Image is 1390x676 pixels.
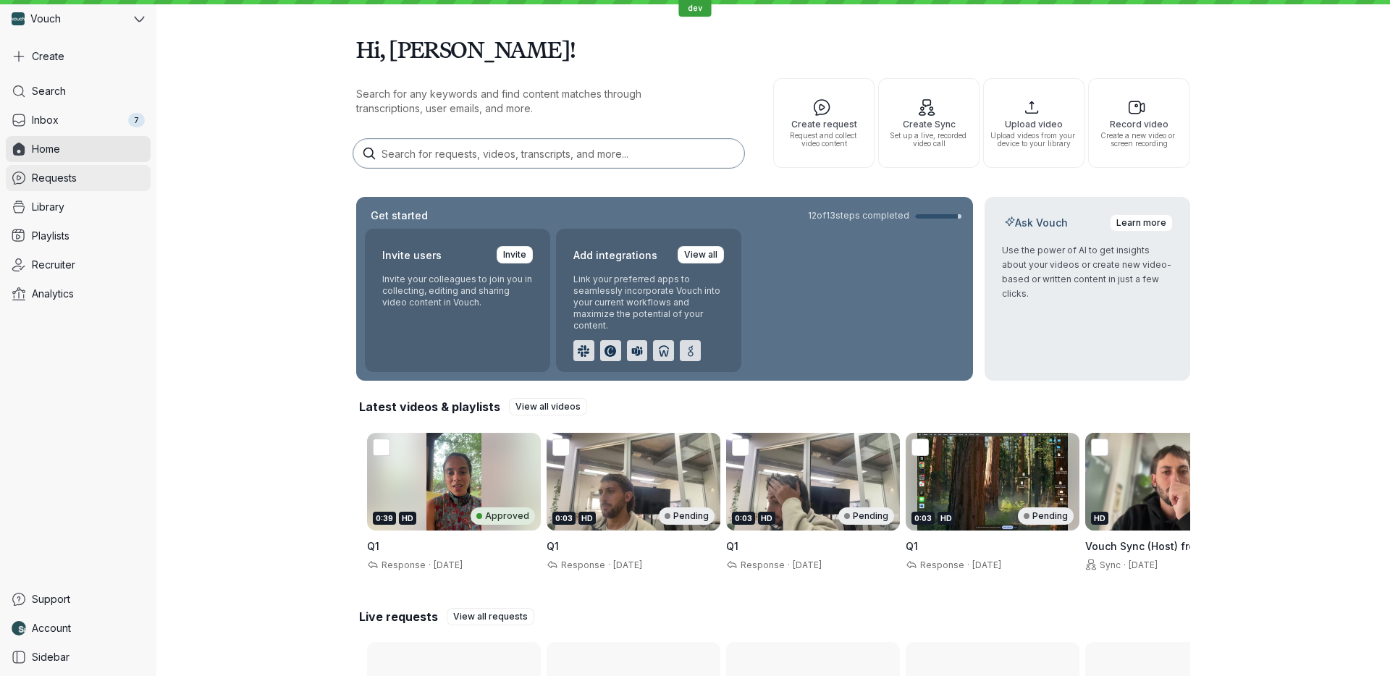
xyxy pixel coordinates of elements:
[6,43,151,69] button: Create
[1095,132,1183,148] span: Create a new video or screen recording
[1129,559,1158,570] span: [DATE]
[6,194,151,220] a: Library
[1121,559,1129,571] span: ·
[32,650,69,664] span: Sidebar
[917,559,964,570] span: Response
[32,142,60,156] span: Home
[547,540,559,552] span: Q1
[503,248,526,262] span: Invite
[808,210,909,221] span: 12 of 13 steps completed
[573,274,724,331] p: Link your preferred apps to seamlessly incorporate Vouch into your current workflows and maximize...
[911,512,935,525] div: 0:03
[368,208,431,223] h2: Get started
[558,559,605,570] span: Response
[578,512,596,525] div: HD
[885,132,973,148] span: Set up a live, recorded video call
[738,559,785,570] span: Response
[367,540,379,552] span: Q1
[678,246,724,263] a: View all
[6,78,151,104] a: Search
[780,132,868,148] span: Request and collect video content
[1085,540,1249,567] span: Vouch Sync (Host) from [DATE] 04:47 am
[509,398,587,415] a: View all videos
[6,281,151,307] a: Analytics
[938,512,955,525] div: HD
[32,621,71,635] span: Account
[6,6,131,32] div: Vouch
[732,512,755,525] div: 0:03
[838,507,894,525] div: Pending
[684,248,717,262] span: View all
[972,559,1001,570] span: [DATE]
[785,559,793,571] span: ·
[453,609,528,624] span: View all requests
[6,644,151,670] a: Sidebar
[373,512,396,525] div: 0:39
[1088,78,1189,168] button: Record videoCreate a new video or screen recording
[434,559,463,570] span: [DATE]
[1085,539,1259,554] h3: Vouch Sync (Host) from 8 August 2025 at 04:47 am
[471,507,535,525] div: Approved
[32,287,74,301] span: Analytics
[32,49,64,64] span: Create
[885,119,973,129] span: Create Sync
[878,78,980,168] button: Create SyncSet up a live, recorded video call
[1002,243,1173,301] p: Use the power of AI to get insights about your videos or create new video-based or written conten...
[773,78,875,168] button: Create requestRequest and collect video content
[128,113,145,127] div: 7
[613,559,642,570] span: [DATE]
[726,540,738,552] span: Q1
[379,559,426,570] span: Response
[382,246,442,265] h2: Invite users
[906,540,918,552] span: Q1
[32,84,66,98] span: Search
[1091,512,1108,525] div: HD
[793,559,822,570] span: [DATE]
[12,621,26,635] img: Nathan Weinstock avatar
[32,113,59,127] span: Inbox
[32,592,70,607] span: Support
[356,29,1190,69] h1: Hi, [PERSON_NAME]!
[780,119,868,129] span: Create request
[426,559,434,571] span: ·
[6,165,151,191] a: Requests
[1110,214,1173,232] a: Learn more
[990,119,1078,129] span: Upload video
[12,12,25,25] img: Vouch avatar
[6,107,151,133] a: Inbox7
[983,78,1084,168] button: Upload videoUpload videos from your device to your library
[497,246,533,263] a: Invite
[359,609,438,625] h2: Live requests
[6,252,151,278] a: Recruiter
[32,200,64,214] span: Library
[573,246,657,265] h2: Add integrations
[6,615,151,641] a: Nathan Weinstock avatarAccount
[32,258,75,272] span: Recruiter
[353,139,744,168] input: Search for requests, videos, transcripts, and more...
[1095,119,1183,129] span: Record video
[990,132,1078,148] span: Upload videos from your device to your library
[758,512,775,525] div: HD
[399,512,416,525] div: HD
[30,12,61,26] span: Vouch
[964,559,972,571] span: ·
[6,223,151,249] a: Playlists
[659,507,715,525] div: Pending
[1018,507,1074,525] div: Pending
[32,171,77,185] span: Requests
[1002,216,1071,230] h2: Ask Vouch
[382,274,533,308] p: Invite your colleagues to join you in collecting, editing and sharing video content in Vouch.
[359,399,500,415] h2: Latest videos & playlists
[6,136,151,162] a: Home
[356,87,704,116] p: Search for any keywords and find content matches through transcriptions, user emails, and more.
[447,608,534,625] a: View all requests
[515,400,581,414] span: View all videos
[32,229,69,243] span: Playlists
[808,210,961,221] a: 12of13steps completed
[6,586,151,612] a: Support
[1116,216,1166,230] span: Learn more
[552,512,576,525] div: 0:03
[605,559,613,571] span: ·
[6,6,151,32] button: Vouch avatarVouch
[1097,559,1121,570] span: Sync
